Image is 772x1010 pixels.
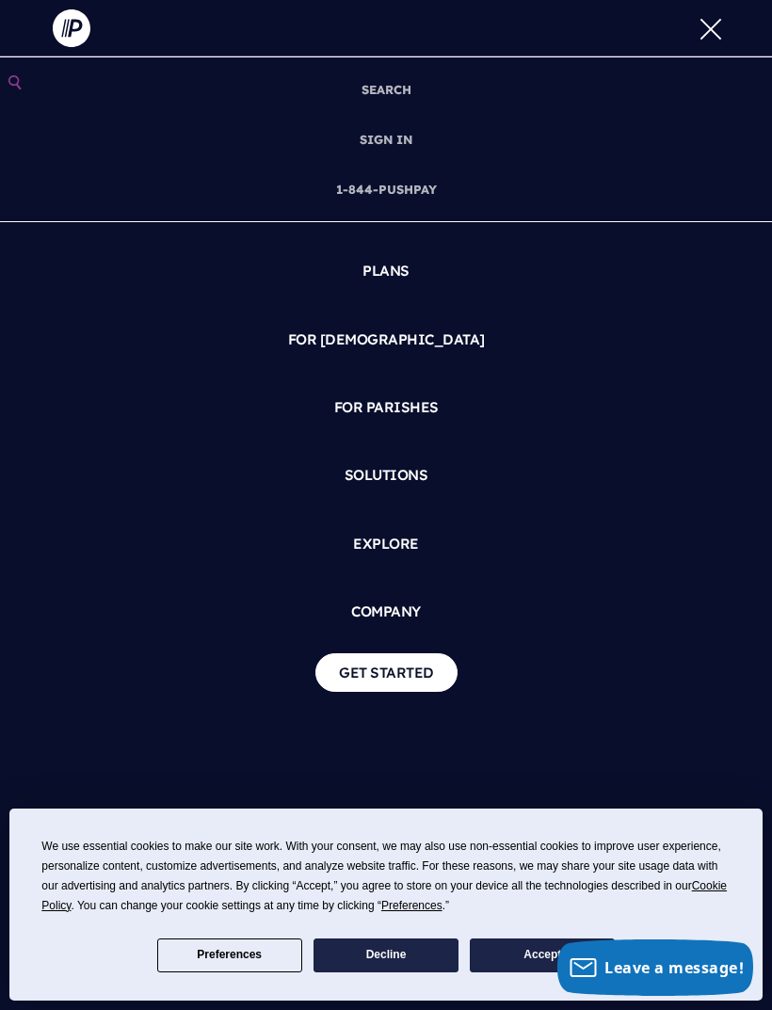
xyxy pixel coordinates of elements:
div: We use essential cookies to make our site work. With your consent, we may also use non-essential ... [41,837,730,916]
a: COMPANY [15,585,757,638]
a: FOR PARISHES [15,381,757,434]
button: Preferences [157,938,302,972]
a: GET STARTED [315,653,458,692]
a: SIGN IN [352,115,420,165]
a: SOLUTIONS [15,449,757,502]
span: Cookie Policy [41,879,727,912]
button: Leave a message! [557,939,753,996]
button: Decline [314,938,458,972]
a: SEARCH [354,65,419,115]
a: EXPLORE [15,518,757,570]
button: Accept [470,938,615,972]
div: Cookie Consent Prompt [9,809,763,1001]
span: Preferences [381,899,442,912]
span: Leave a message! [604,957,744,978]
a: PLANS [15,245,757,297]
a: FOR [DEMOGRAPHIC_DATA] [15,313,757,366]
a: 1-844-PUSHPAY [329,165,444,215]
